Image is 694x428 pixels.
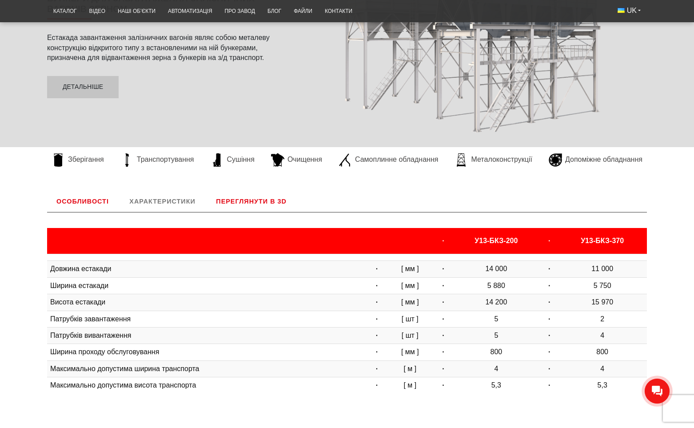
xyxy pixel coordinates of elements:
[618,8,625,13] img: Українська
[452,261,541,277] td: 14 000
[47,377,368,394] td: Максимально допустима висота транспорта
[442,348,444,356] strong: ·
[442,265,444,272] strong: ·
[47,191,118,212] a: Особливості
[558,311,647,327] td: 2
[83,3,111,20] a: Відео
[385,294,435,311] td: [ мм ]
[227,155,255,164] span: Сушіння
[376,332,378,339] strong: ·
[442,298,444,306] strong: ·
[47,3,83,20] a: Каталог
[471,155,532,164] span: Металоконструкції
[581,237,624,244] b: У13-БКЗ-370
[376,348,378,356] strong: ·
[47,76,119,98] a: Детальніше
[452,360,541,377] td: 4
[376,282,378,289] strong: ·
[548,381,550,389] strong: ·
[385,327,435,344] td: [ шт ]
[442,315,444,323] strong: ·
[558,294,647,311] td: 15 970
[376,315,378,323] strong: ·
[47,311,368,327] td: Патрубків завантаження
[442,365,444,372] strong: ·
[376,265,378,272] strong: ·
[385,277,435,294] td: [ мм ]
[287,155,322,164] span: Очищення
[544,153,647,167] a: Допоміжне обладнання
[548,298,550,306] strong: ·
[611,3,647,19] button: UK
[47,153,108,167] a: Зберігання
[558,277,647,294] td: 5 750
[287,3,319,20] a: Файли
[452,377,541,394] td: 5,3
[206,153,259,167] a: Сушіння
[68,155,104,164] span: Зберігання
[442,282,444,289] strong: ·
[452,311,541,327] td: 5
[548,365,550,372] strong: ·
[47,294,368,311] td: Висота естакади
[116,153,199,167] a: Транспортування
[565,155,642,164] span: Допоміжне обладнання
[137,155,194,164] span: Транспортування
[475,237,518,244] b: У13-БКЗ-200
[47,261,368,277] td: Довжина естакади
[47,277,368,294] td: Ширина естакади
[385,360,435,377] td: [ м ]
[442,381,444,389] strong: ·
[548,265,550,272] strong: ·
[558,344,647,360] td: 800
[207,191,296,212] a: Переглянути в 3D
[558,360,647,377] td: 4
[120,191,204,212] a: Характеристики
[47,344,368,360] td: Ширина проходу обслуговування
[385,311,435,327] td: [ шт ]
[548,332,550,339] strong: ·
[334,153,443,167] a: Самоплинне обладнання
[627,6,637,16] span: UK
[558,261,647,277] td: 11 000
[452,327,541,344] td: 5
[548,237,550,244] strong: ·
[548,348,550,356] strong: ·
[47,327,368,344] td: Патрубків вивантаження
[219,3,261,20] a: Про завод
[162,3,219,20] a: Автоматизація
[376,381,378,389] strong: ·
[112,3,162,20] a: Наші об’єкти
[548,315,550,323] strong: ·
[267,153,327,167] a: Очищення
[558,377,647,394] td: 5,3
[355,155,438,164] span: Самоплинне обладнання
[385,344,435,360] td: [ мм ]
[376,298,378,306] strong: ·
[385,377,435,394] td: [ м ]
[442,237,444,244] strong: ·
[47,33,289,63] p: Естакада завантаження залізничних вагонів являє собою металеву конструкцію відкритого типу з вста...
[558,327,647,344] td: 4
[47,360,368,377] td: Максимально допустима ширина транспорта
[385,261,435,277] td: [ мм ]
[452,344,541,360] td: 800
[319,3,359,20] a: Контакти
[442,332,444,339] strong: ·
[376,365,378,372] strong: ·
[261,3,287,20] a: Блог
[452,277,541,294] td: 5 880
[548,282,550,289] strong: ·
[450,153,536,167] a: Металоконструкції
[452,294,541,311] td: 14 200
